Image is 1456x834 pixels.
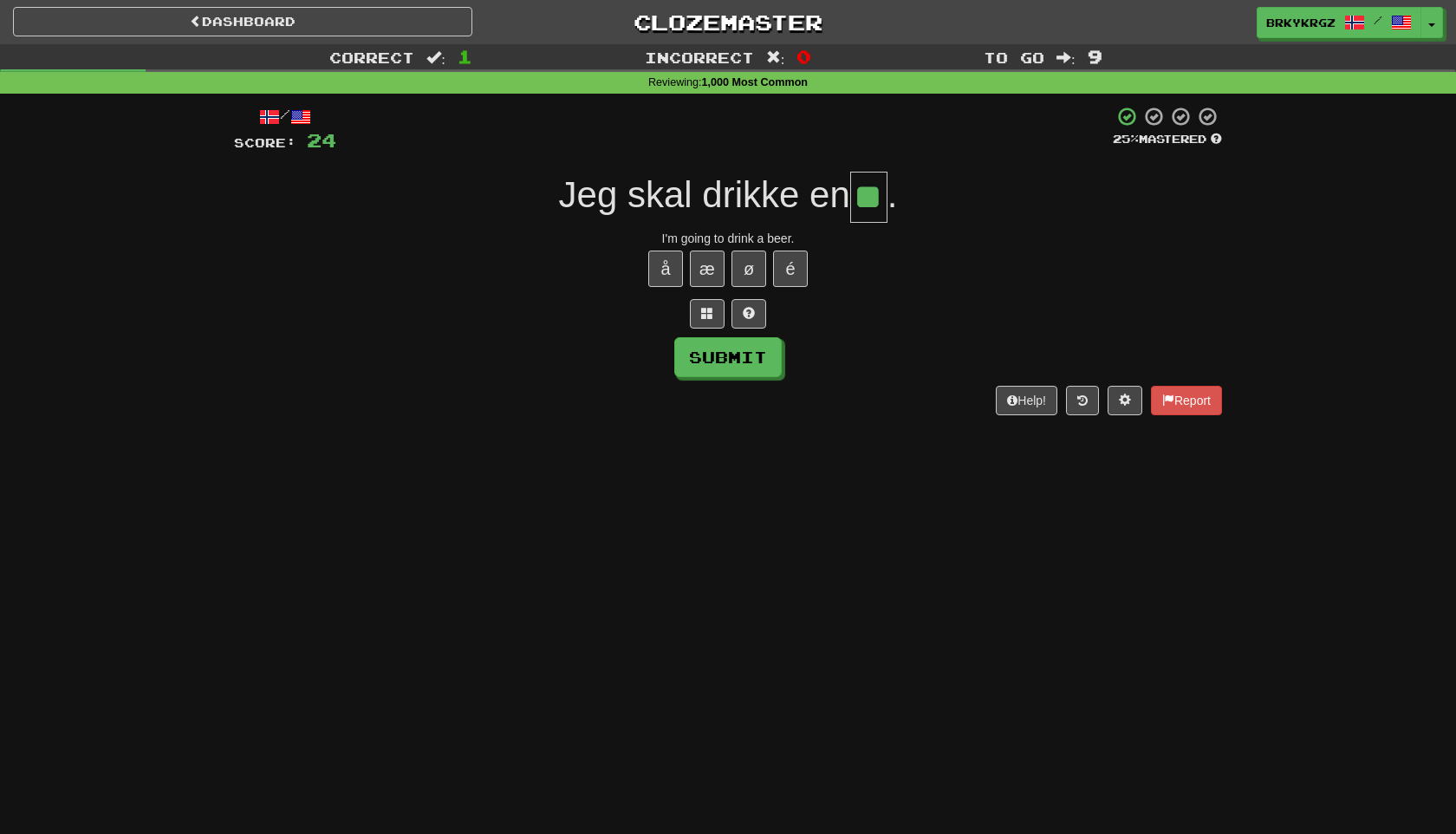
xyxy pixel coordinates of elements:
[796,46,811,67] span: 0
[426,50,445,65] span: :
[1266,15,1336,30] span: brkykrgz
[13,7,472,36] a: Dashboard
[645,49,754,66] span: Incorrect
[702,76,808,88] strong: 1,000 Most Common
[887,174,898,215] span: .
[690,299,725,329] button: Switch sentence to multiple choice alt+p
[234,135,296,150] span: Score:
[1066,386,1099,415] button: Round history (alt+y)
[1374,14,1382,26] span: /
[1257,7,1421,38] a: brkykrgz /
[498,7,958,37] a: Clozemaster
[234,230,1222,247] div: I'm going to drink a beer.
[731,251,766,287] button: ø
[559,174,850,215] span: Jeg skal drikke en
[648,251,683,287] button: å
[690,251,725,287] button: æ
[1056,50,1076,65] span: :
[773,251,808,287] button: é
[674,337,782,377] button: Submit
[984,49,1044,66] span: To go
[234,106,336,127] div: /
[766,50,785,65] span: :
[1113,132,1139,146] span: 25 %
[1151,386,1222,415] button: Report
[1113,132,1222,147] div: Mastered
[996,386,1057,415] button: Help!
[329,49,414,66] span: Correct
[1088,46,1102,67] span: 9
[458,46,472,67] span: 1
[731,299,766,329] button: Single letter hint - you only get 1 per sentence and score half the points! alt+h
[307,129,336,151] span: 24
